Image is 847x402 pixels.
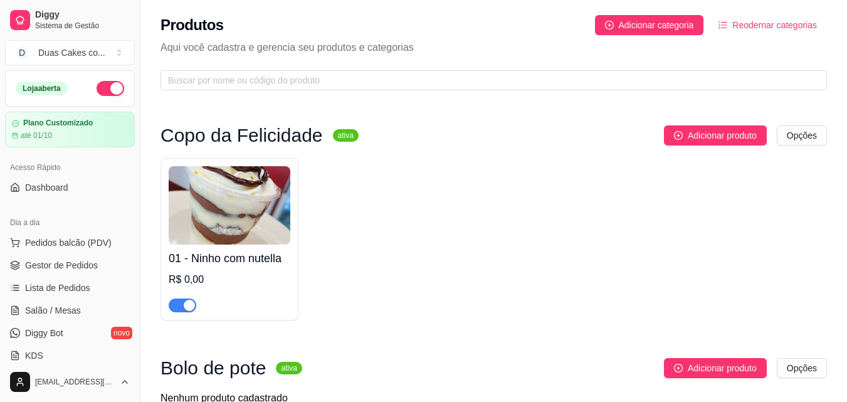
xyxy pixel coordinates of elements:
[718,21,727,29] span: ordered-list
[38,46,105,59] div: Duas Cakes co ...
[5,5,135,35] a: DiggySistema de Gestão
[160,128,323,143] h3: Copo da Felicidade
[160,40,827,55] p: Aqui você cadastra e gerencia seu produtos e categorias
[708,15,827,35] button: Reodernar categorias
[595,15,704,35] button: Adicionar categoria
[674,131,683,140] span: plus-circle
[25,259,98,272] span: Gestor de Pedidos
[168,73,809,87] input: Buscar por nome ou código do produto
[5,213,135,233] div: Dia a dia
[5,323,135,343] a: Diggy Botnovo
[5,255,135,275] a: Gestor de Pedidos
[169,166,290,245] img: product-image
[25,327,63,339] span: Diggy Bot
[5,367,135,397] button: [EMAIL_ADDRESS][DOMAIN_NAME]
[23,119,93,128] article: Plano Customizado
[25,236,112,249] span: Pedidos balcão (PDV)
[25,349,43,362] span: KDS
[35,377,115,387] span: [EMAIL_ADDRESS][DOMAIN_NAME]
[5,177,135,198] a: Dashboard
[777,125,827,145] button: Opções
[97,81,124,96] button: Alterar Status
[688,129,757,142] span: Adicionar produto
[5,157,135,177] div: Acesso Rápido
[169,272,290,287] div: R$ 0,00
[5,300,135,320] a: Salão / Mesas
[276,362,302,374] sup: ativa
[674,364,683,373] span: plus-circle
[5,278,135,298] a: Lista de Pedidos
[688,361,757,375] span: Adicionar produto
[664,125,767,145] button: Adicionar produto
[160,361,266,376] h3: Bolo de pote
[169,250,290,267] h4: 01 - Ninho com nutella
[664,358,767,378] button: Adicionar produto
[16,82,68,95] div: Loja aberta
[5,346,135,366] a: KDS
[732,18,817,32] span: Reodernar categorias
[25,304,81,317] span: Salão / Mesas
[35,9,130,21] span: Diggy
[160,15,224,35] h2: Produtos
[333,129,359,142] sup: ativa
[25,181,68,194] span: Dashboard
[5,112,135,147] a: Plano Customizadoaté 01/10
[605,21,614,29] span: plus-circle
[5,233,135,253] button: Pedidos balcão (PDV)
[777,358,827,378] button: Opções
[787,361,817,375] span: Opções
[25,282,90,294] span: Lista de Pedidos
[619,18,694,32] span: Adicionar categoria
[16,46,28,59] span: D
[21,130,52,140] article: até 01/10
[787,129,817,142] span: Opções
[5,40,135,65] button: Select a team
[35,21,130,31] span: Sistema de Gestão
